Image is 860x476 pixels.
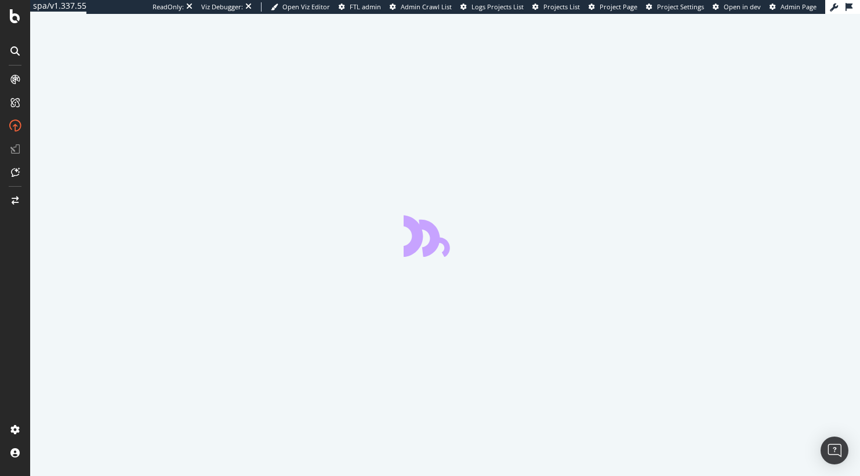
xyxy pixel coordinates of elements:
[153,2,184,12] div: ReadOnly:
[339,2,381,12] a: FTL admin
[460,2,524,12] a: Logs Projects List
[282,2,330,11] span: Open Viz Editor
[770,2,817,12] a: Admin Page
[532,2,580,12] a: Projects List
[821,437,848,464] div: Open Intercom Messenger
[657,2,704,11] span: Project Settings
[404,215,487,257] div: animation
[543,2,580,11] span: Projects List
[350,2,381,11] span: FTL admin
[600,2,637,11] span: Project Page
[713,2,761,12] a: Open in dev
[646,2,704,12] a: Project Settings
[471,2,524,11] span: Logs Projects List
[390,2,452,12] a: Admin Crawl List
[781,2,817,11] span: Admin Page
[271,2,330,12] a: Open Viz Editor
[201,2,243,12] div: Viz Debugger:
[401,2,452,11] span: Admin Crawl List
[589,2,637,12] a: Project Page
[724,2,761,11] span: Open in dev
